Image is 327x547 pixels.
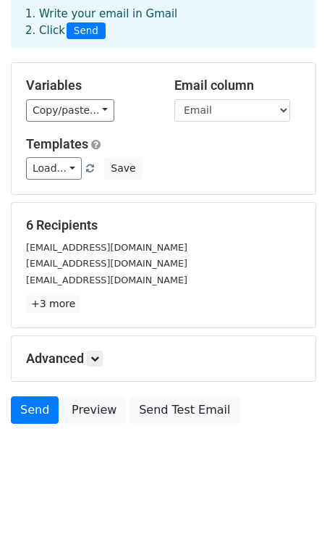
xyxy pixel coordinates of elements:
span: Send [67,22,106,40]
a: Load... [26,157,82,180]
h5: Variables [26,78,153,93]
div: 1. Write your email in Gmail 2. Click [14,6,313,39]
h5: Email column [174,78,301,93]
a: Preview [62,396,126,424]
a: Copy/paste... [26,99,114,122]
a: Templates [26,136,88,151]
iframe: Chat Widget [255,477,327,547]
a: Send [11,396,59,424]
small: [EMAIL_ADDRESS][DOMAIN_NAME] [26,275,187,285]
a: Send Test Email [129,396,239,424]
h5: 6 Recipients [26,217,301,233]
small: [EMAIL_ADDRESS][DOMAIN_NAME] [26,242,187,253]
a: +3 more [26,295,80,313]
button: Save [104,157,142,180]
h5: Advanced [26,351,301,367]
small: [EMAIL_ADDRESS][DOMAIN_NAME] [26,258,187,269]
